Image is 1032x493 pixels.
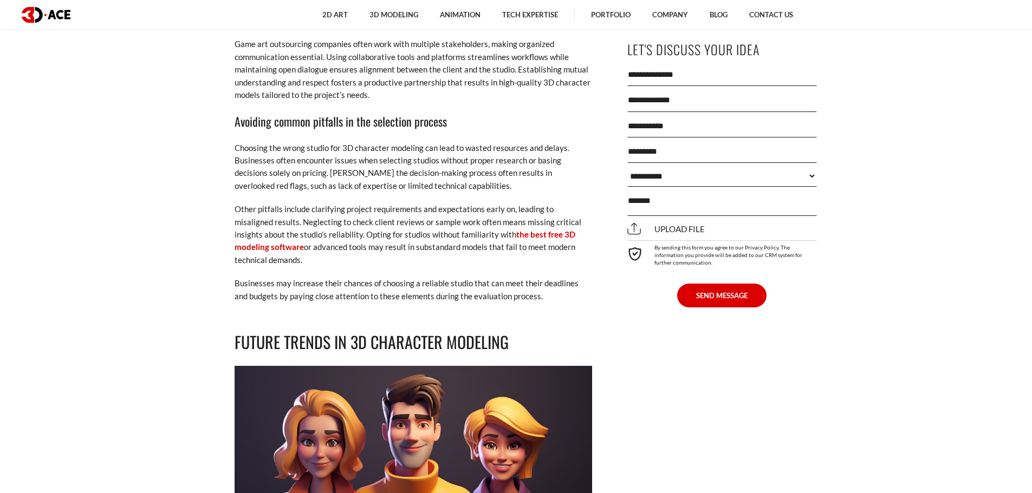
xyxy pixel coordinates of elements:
[627,224,705,234] span: Upload file
[235,38,592,101] p: Game art outsourcing companies often work with multiple stakeholders, making organized communicat...
[235,330,592,355] h2: Future Trends in 3D Character Modeling
[235,277,592,303] p: Businesses may increase their chances of choosing a reliable studio that can meet their deadlines...
[235,203,592,266] p: Other pitfalls include clarifying project requirements and expectations early on, leading to misa...
[677,284,767,307] button: SEND MESSAGE
[235,142,592,193] p: Choosing the wrong studio for 3D character modeling can lead to wasted resources and delays. Busi...
[235,112,592,130] h3: Avoiding common pitfalls in the selection process
[22,7,70,23] img: logo dark
[627,37,817,62] p: Let's Discuss Your Idea
[627,240,817,266] div: By sending this form you agree to our Privacy Policy. The information you provide will be added t...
